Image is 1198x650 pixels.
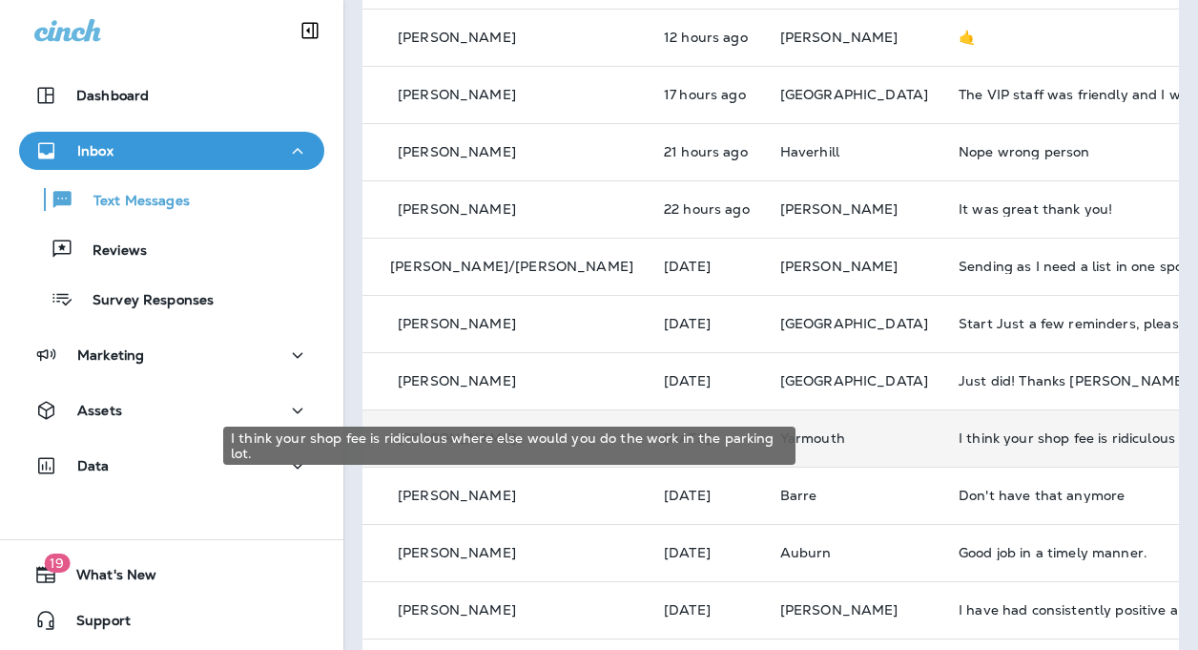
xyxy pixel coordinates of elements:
span: [GEOGRAPHIC_DATA] [780,372,928,389]
p: Inbox [77,143,114,158]
p: Aug 30, 2025 02:01 PM [664,602,750,618]
p: Sep 2, 2025 11:34 AM [664,144,750,159]
p: Sep 1, 2025 11:51 AM [664,259,750,274]
p: [PERSON_NAME] [398,144,516,159]
button: Data [19,447,324,485]
p: Sep 2, 2025 10:09 AM [664,201,750,217]
p: Sep 2, 2025 03:30 PM [664,87,750,102]
p: Aug 30, 2025 05:13 PM [664,545,750,560]
span: Auburn [780,544,832,561]
p: Sep 1, 2025 11:45 AM [664,316,750,331]
button: Dashboard [19,76,324,115]
p: [PERSON_NAME] [398,373,516,388]
button: Text Messages [19,179,324,220]
p: [PERSON_NAME] [398,201,516,217]
p: Text Messages [74,193,190,211]
span: Haverhill [780,143,839,160]
p: Marketing [77,347,144,363]
p: Aug 31, 2025 10:26 AM [664,488,750,503]
p: [PERSON_NAME] [398,488,516,503]
p: Data [77,458,110,473]
span: Support [57,613,131,636]
p: [PERSON_NAME]/[PERSON_NAME] [390,259,633,274]
p: Assets [77,403,122,418]
span: [PERSON_NAME] [780,258,898,275]
button: Survey Responses [19,279,324,319]
p: [PERSON_NAME] [398,602,516,618]
p: [PERSON_NAME] [398,87,516,102]
span: [PERSON_NAME] [780,29,898,46]
p: Sep 2, 2025 07:37 PM [664,30,750,45]
span: [PERSON_NAME] [780,601,898,619]
p: [PERSON_NAME] [398,316,516,331]
button: Support [19,601,324,640]
button: 19What's New [19,556,324,594]
p: [PERSON_NAME] [398,30,516,45]
p: Dashboard [76,88,149,103]
p: Survey Responses [73,292,214,310]
span: Yarmouth [780,430,845,447]
span: 19 [44,554,70,573]
span: [GEOGRAPHIC_DATA] [780,315,928,332]
div: I think your shop fee is ridiculous where else would you do the work in the parking lot. [223,427,795,465]
span: [GEOGRAPHIC_DATA] [780,86,928,103]
p: Aug 31, 2025 08:36 PM [664,373,750,388]
button: Marketing [19,336,324,374]
button: Assets [19,391,324,430]
span: What's New [57,567,156,590]
p: [PERSON_NAME] [398,545,516,560]
span: Barre [780,487,817,504]
p: Reviews [73,242,147,261]
button: Reviews [19,229,324,269]
button: Inbox [19,132,324,170]
button: Collapse Sidebar [283,11,337,50]
span: [PERSON_NAME] [780,200,898,218]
